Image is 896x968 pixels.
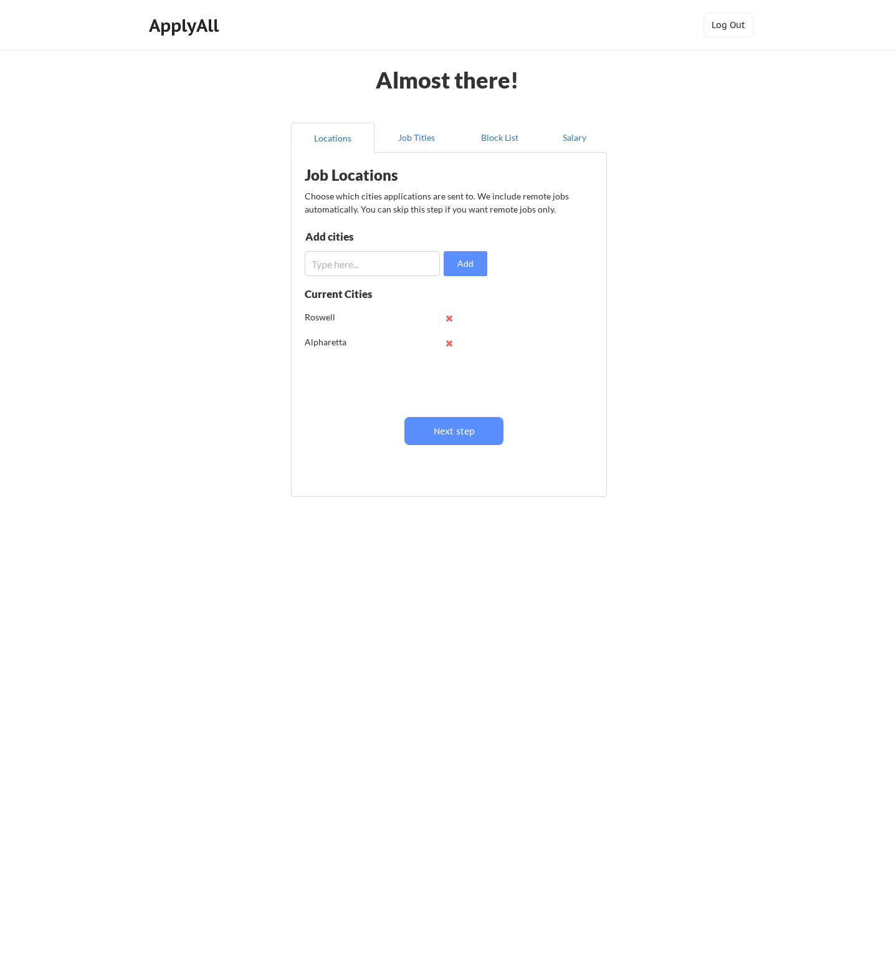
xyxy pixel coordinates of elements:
[541,123,607,153] button: Salary
[305,251,440,276] input: Type here...
[305,311,386,323] div: Roswell
[703,12,753,37] button: Log Out
[361,69,535,91] div: Almost there!
[305,289,399,299] div: Current Cities
[374,123,458,153] button: Job Titles
[305,336,386,348] div: Alpharetta
[305,231,434,242] div: Add cities
[291,123,374,153] button: Locations
[458,123,541,153] button: Block List
[444,251,487,276] button: Add
[149,15,222,36] div: ApplyAll
[404,417,503,445] button: Next step
[305,168,462,183] div: Job Locations
[305,189,591,216] div: Choose which cities applications are sent to. We include remote jobs automatically. You can skip ...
